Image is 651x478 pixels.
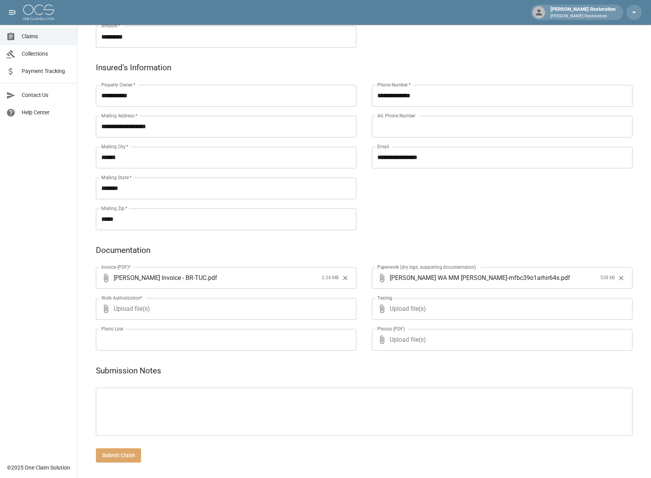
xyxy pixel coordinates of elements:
[600,274,615,282] span: 538 kB
[96,448,141,463] button: Submit Claim
[22,91,71,99] span: Contact Us
[101,112,137,119] label: Mailing Address
[390,329,612,351] span: Upload file(s)
[322,274,339,282] span: 2.34 MB
[22,50,71,58] span: Collections
[377,112,416,119] label: Alt. Phone Number
[377,264,476,270] label: Paperwork (dry logs, supporting documentation)
[390,298,612,320] span: Upload file(s)
[5,5,20,20] button: open drawer
[22,67,71,75] span: Payment Tracking
[114,298,336,320] span: Upload file(s)
[114,273,206,282] span: [PERSON_NAME] Invoice - BR-TUC
[22,32,71,41] span: Claims
[377,295,392,301] label: Testing
[547,5,619,19] div: [PERSON_NAME] Restoration
[101,143,129,150] label: Mailing City
[101,174,131,181] label: Mailing State
[377,143,389,150] label: Email
[22,108,71,117] span: Help Center
[7,464,70,471] div: © 2025 One Claim Solution
[101,325,123,332] label: Photo Link
[23,5,54,20] img: ocs-logo-white-transparent.png
[101,295,143,301] label: Work Authorization*
[377,325,405,332] label: Photos (PDF)
[101,205,128,212] label: Mailing Zip
[377,81,411,88] label: Phone Number
[339,272,351,284] button: Clear
[101,264,131,270] label: Invoice (PDF)*
[559,273,570,282] span: . pdf
[206,273,217,282] span: . pdf
[615,272,627,284] button: Clear
[101,22,121,29] label: Amount
[550,13,615,20] p: [PERSON_NAME] Restoration
[101,81,136,88] label: Property Owner
[390,273,559,282] span: [PERSON_NAME] WA MM [PERSON_NAME]-mfbc39o1arhir64s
